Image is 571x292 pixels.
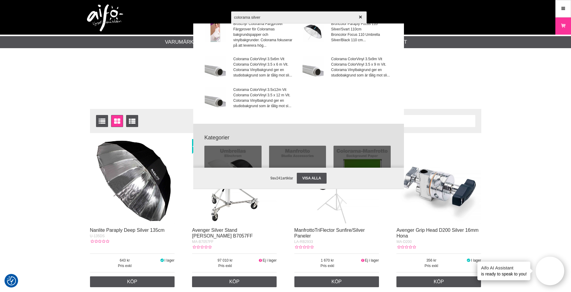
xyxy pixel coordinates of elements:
span: Colorama ColorVinyl 3.5x6m Vit [233,56,294,62]
span: Broncolor Focus 110 Umbrella Silver/Black 110 cm... [331,32,392,43]
input: Sök produkter ... [231,7,367,28]
span: Broncolor Paraply Focus 110 Silver/Svart 110cm [331,21,392,32]
span: 9 [270,176,272,180]
span: Colorama ColorVinyl 3.5x12m Vit [233,87,294,92]
img: logo.png [87,5,123,32]
a: Visa alla [297,173,326,184]
img: cocvw_01.jpg [303,56,324,77]
span: Broschyr Colorama Färgprover [233,21,294,26]
img: br3357600-001.jpg [303,21,324,42]
img: coswatch_01.jpg [205,21,226,42]
span: av [272,176,276,180]
a: Broschyr Colorama FärgproverFärgprover för Coloramas bakgrundspapper och vinylbakgrunder. Coloram... [201,17,298,52]
span: artiklar [282,176,293,180]
span: 241 [276,176,282,180]
a: Broncolor Paraply Focus 110 Silver/Svart 110cmBroncolor Focus 110 Umbrella Silver/Black 110 cm... [299,17,396,52]
span: Colorama ColorVinyl 3.5 x 9 m Vit. Colorama Vinylbakgrund ger en studiobakgrund som är tålig mot ... [331,62,392,78]
a: Colorama ColorVinyl 3.5x6m VitColorama ColorVinyl 3.5 x 6 m Vit. Colorama Vinylbakgrund ger en st... [201,53,298,83]
strong: Kategorier [201,134,396,142]
span: Colorama ColorVinyl 3.5 x 6 m Vit. Colorama Vinylbakgrund ger en studiobakgrund som är tålig mot ... [233,62,294,78]
img: cocvw_01.jpg [205,87,226,108]
a: Varumärken [165,38,201,46]
a: Colorama ColorVinyl 3.5x12m VitColorama ColorVinyl 3.5 x 12 m Vit. Colorama Vinylbakgrund ger en ... [201,83,298,113]
span: Colorama ColorVinyl 3.5 x 12 m Vit. Colorama Vinylbakgrund ger en studiobakgrund som är tålig mot... [233,92,294,109]
button: Samtyckesinställningar [7,275,16,286]
span: Colorama ColorVinyl 3.5x9m Vit [331,56,392,62]
img: cocvw_01.jpg [205,56,226,77]
a: Colorama ColorVinyl 3.5x9m VitColorama ColorVinyl 3.5 x 9 m Vit. Colorama Vinylbakgrund ger en st... [299,53,396,83]
span: Färgprover för Coloramas bakgrundspapper och vinylbakgrunder. Colorama fokuserar på att leverera ... [233,26,294,48]
img: Revisit consent button [7,276,16,285]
